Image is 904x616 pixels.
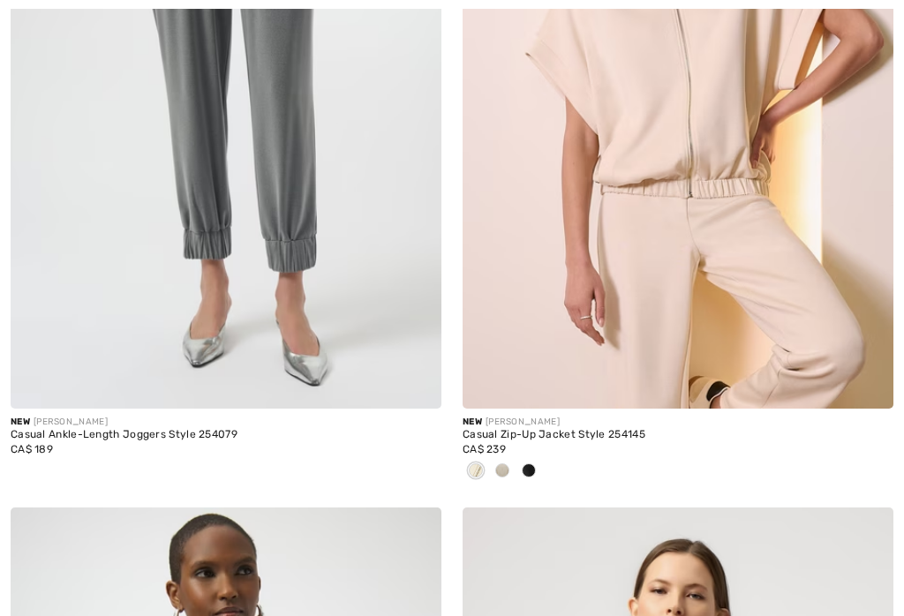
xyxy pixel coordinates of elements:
[463,457,489,486] div: Birch
[463,416,893,429] div: [PERSON_NAME]
[489,457,516,486] div: Fawn
[516,457,542,486] div: Black
[463,429,893,441] div: Casual Zip-Up Jacket Style 254145
[463,417,482,427] span: New
[11,443,53,455] span: CA$ 189
[11,429,441,441] div: Casual Ankle-Length Joggers Style 254079
[11,417,30,427] span: New
[463,443,506,455] span: CA$ 239
[11,416,441,429] div: [PERSON_NAME]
